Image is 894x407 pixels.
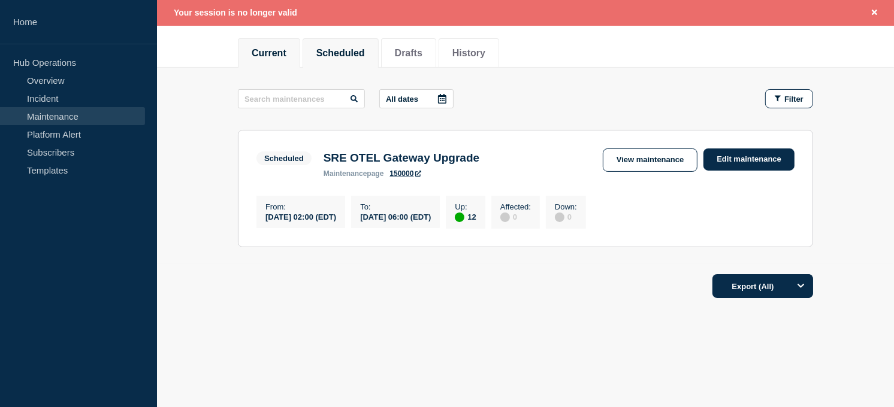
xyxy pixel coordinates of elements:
[455,212,464,222] div: up
[555,202,577,211] p: Down :
[360,202,431,211] p: To :
[784,95,804,104] span: Filter
[324,151,479,165] h3: SRE OTEL Gateway Upgrade
[386,95,418,104] p: All dates
[252,48,286,59] button: Current
[603,148,697,172] a: View maintenance
[265,211,336,221] div: [DATE] 02:00 (EDT)
[389,169,421,178] a: 150000
[765,89,813,108] button: Filter
[789,274,813,298] button: Options
[500,202,531,211] p: Affected :
[324,169,384,178] p: page
[264,154,304,163] div: Scheduled
[455,202,476,211] p: Up :
[238,89,365,108] input: Search maintenances
[500,212,510,222] div: disabled
[324,169,367,178] span: maintenance
[867,6,882,20] button: Close banner
[452,48,485,59] button: History
[395,48,422,59] button: Drafts
[174,8,297,17] span: Your session is no longer valid
[316,48,365,59] button: Scheduled
[379,89,454,108] button: All dates
[703,148,795,171] a: Edit maintenance
[500,211,531,222] div: 0
[555,211,577,222] div: 0
[555,212,564,222] div: disabled
[712,274,813,298] button: Export (All)
[455,211,476,222] div: 12
[265,202,336,211] p: From :
[360,211,431,221] div: [DATE] 06:00 (EDT)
